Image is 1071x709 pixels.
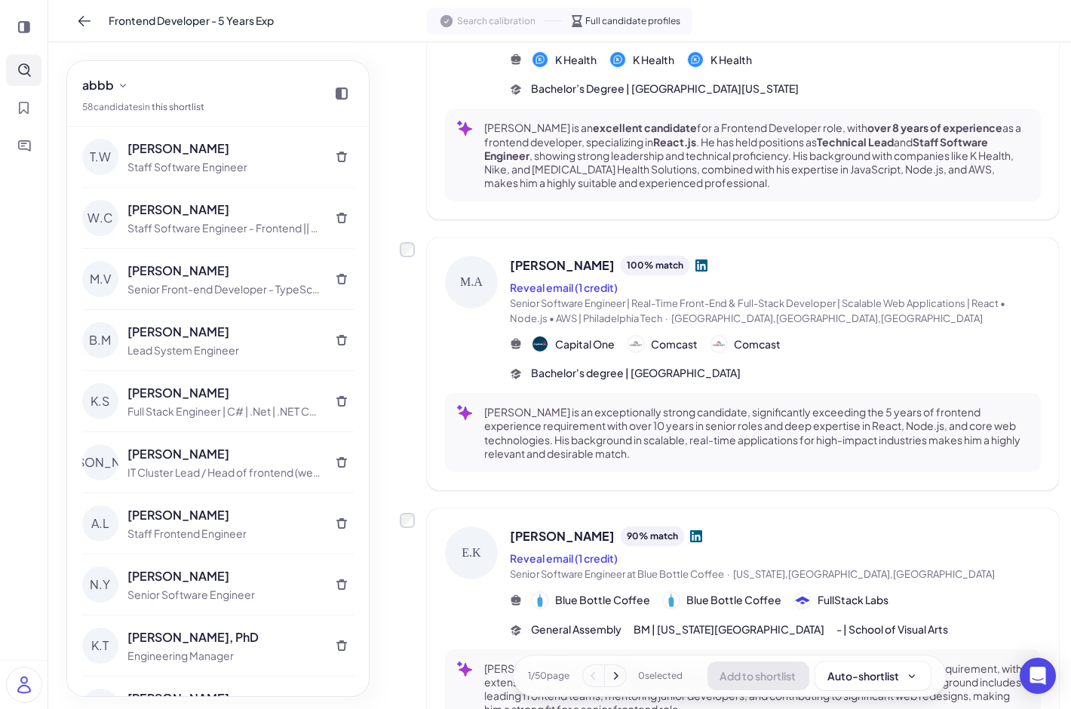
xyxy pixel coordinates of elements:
span: Blue Bottle Coffee [686,592,781,608]
div: [PERSON_NAME] [127,201,321,219]
a: this shortlist [152,101,204,112]
img: 公司logo [711,336,726,351]
div: K.T [82,628,118,664]
img: 公司logo [532,336,548,351]
div: [PERSON_NAME] [127,384,321,402]
img: 公司logo [532,52,548,67]
img: 公司logo [628,336,643,351]
div: Staff Software Engineer - Frontend || React / Redux / GraphQL [127,220,321,236]
span: Comcast [734,336,781,352]
span: - | School of Visual Arts [836,622,948,637]
span: abbb [82,76,114,94]
span: Senior Software Engineer at Blue Bottle Coffee [510,568,724,580]
div: E.K [445,526,498,579]
div: Engineering Manager [127,648,321,664]
div: A.L [82,505,118,542]
span: K Health [555,52,597,68]
div: [PERSON_NAME] [127,689,321,707]
span: 0 selected [639,669,683,683]
span: · [727,568,730,580]
div: T.W [82,139,118,175]
strong: React.js [653,135,696,149]
span: FullStack Labs [818,592,888,608]
label: Add to shortlist [400,513,415,528]
div: IT Cluster Lead / Head of frontend (web + mobile) [127,465,321,480]
span: BM | [US_STATE][GEOGRAPHIC_DATA] [634,622,824,637]
span: K Health [710,52,752,68]
div: [PERSON_NAME] [127,445,321,463]
div: [PERSON_NAME] [127,506,321,524]
div: 90 % match [621,526,684,546]
div: Senior Front-end Developer - TypeScript, React, Next.js, Azure DevOps Services and Docker [127,281,321,297]
div: B.M [82,322,118,358]
div: Senior Software Engineer [127,587,321,603]
button: Shortlist [6,92,41,124]
span: Bachelor's degree | [GEOGRAPHIC_DATA] [531,365,741,381]
div: K.S [82,383,118,419]
span: Blue Bottle Coffee [555,592,650,608]
div: Auto-shortlist [828,668,918,683]
strong: over 8 years of experience [867,121,1002,134]
span: [US_STATE],[GEOGRAPHIC_DATA],[GEOGRAPHIC_DATA] [733,568,995,580]
span: Senior Software Engineer | Real-Time Front-End & Full-Stack Developer | Scalable Web Applications... [510,297,1005,324]
strong: excellent candidate [593,121,697,134]
div: Open Intercom Messenger [1020,658,1056,694]
div: Staff Frontend Engineer [127,526,321,542]
div: M.V [82,261,118,297]
span: [GEOGRAPHIC_DATA],[GEOGRAPHIC_DATA],[GEOGRAPHIC_DATA] [671,312,983,324]
span: Full candidate profiles [585,14,680,28]
div: [PERSON_NAME] [127,567,321,585]
div: M.A [445,256,498,308]
button: Inbox [6,130,41,161]
button: Auto-shortlist [815,661,931,690]
div: [PERSON_NAME] [127,140,321,158]
span: Capital One [555,336,615,352]
span: Search calibration [457,14,535,28]
label: Add to shortlist [400,242,415,257]
span: K Health [633,52,674,68]
img: 公司logo [688,52,703,67]
button: Reveal email (1 credit) [510,551,618,566]
div: Staff Software Engineer [127,159,321,175]
button: Search [6,54,41,86]
span: [PERSON_NAME] [510,527,615,545]
div: W.C [82,200,118,236]
img: user_logo.png [7,668,41,702]
div: [PERSON_NAME] [82,444,118,480]
div: Full Stack Engineer | C# | .Net | .NET Core | SQL Server | Vue | JavaScript | HTML | CSS | REST API [127,404,321,419]
span: Bachelor’s Degree | [GEOGRAPHIC_DATA][US_STATE] [531,81,799,97]
span: · [665,312,668,324]
span: 1 / 50 page [529,669,570,683]
div: Lead System Engineer [127,342,321,358]
p: [PERSON_NAME] is an exceptionally strong candidate, significantly exceeding the 5 years of fronte... [484,405,1029,460]
span: General Assembly [531,622,621,637]
span: [PERSON_NAME] [510,256,615,275]
img: 公司logo [664,593,679,608]
img: 公司logo [795,593,810,608]
img: 公司logo [610,52,625,67]
div: [PERSON_NAME], PhD [127,628,321,646]
div: 58 candidate s in [82,100,204,114]
span: Frontend Developer - 5 Years Exp [109,13,274,29]
div: 100 % match [621,256,689,275]
button: Reveal email (1 credit) [510,280,618,296]
div: [PERSON_NAME] [127,323,321,341]
strong: Technical Lead [817,135,894,149]
span: Comcast [651,336,698,352]
button: abbb [76,73,135,97]
p: [PERSON_NAME] is an for a Frontend Developer role, with as a frontend developer, specializing in ... [484,121,1029,189]
div: [PERSON_NAME] [127,262,321,280]
img: 公司logo [532,593,548,608]
div: N.Y [82,566,118,603]
strong: Staff Software Engineer [484,135,988,162]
